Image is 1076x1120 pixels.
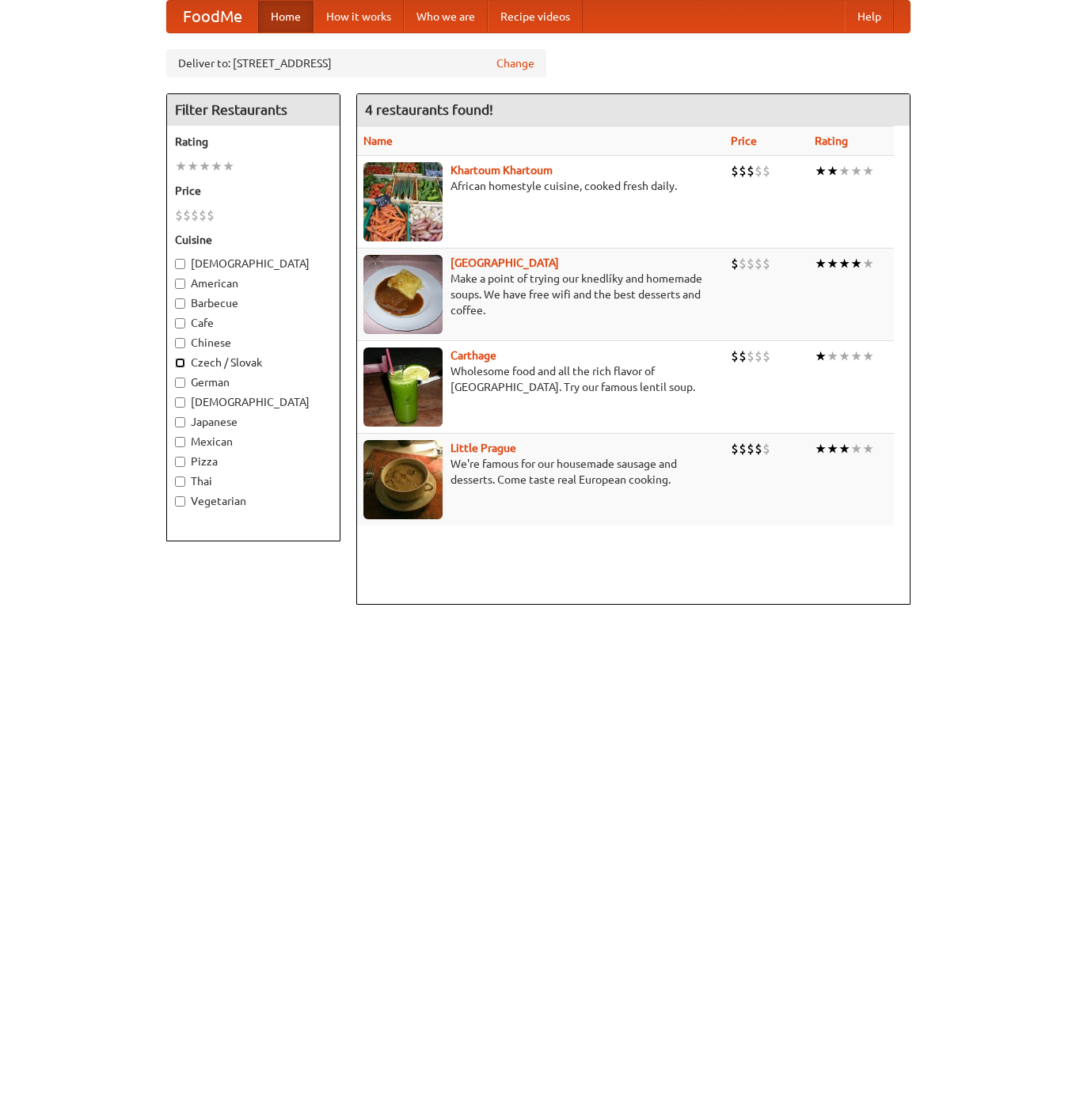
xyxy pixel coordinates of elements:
[838,162,850,180] li: ★
[363,271,718,318] p: Make a point of trying our knedlíky and homemade soups. We have free wifi and the best desserts a...
[363,347,443,427] img: carthage.jpg
[175,355,332,370] label: Czech / Slovak
[222,158,234,175] li: ★
[762,440,770,457] li: $
[815,135,848,147] a: Rating
[815,162,827,180] li: ★
[838,255,850,272] li: ★
[747,255,755,272] li: $
[451,349,496,362] a: Carthage
[363,162,443,241] img: khartoum.jpg
[175,414,332,430] label: Japanese
[175,183,332,199] h5: Price
[815,347,827,365] li: ★
[451,256,559,269] a: [GEOGRAPHIC_DATA]
[363,456,718,488] p: We're famous for our housemade sausage and desserts. Come taste real European cooking.
[731,162,739,180] li: $
[850,347,862,365] li: ★
[314,1,404,32] a: How it works
[167,1,258,32] a: FoodMe
[845,1,894,32] a: Help
[762,162,770,180] li: $
[187,158,199,175] li: ★
[175,295,332,311] label: Barbecue
[451,442,516,454] a: Little Prague
[175,232,332,248] h5: Cuisine
[762,255,770,272] li: $
[739,162,747,180] li: $
[862,255,874,272] li: ★
[747,347,755,365] li: $
[739,347,747,365] li: $
[363,363,718,395] p: Wholesome food and all the rich flavor of [GEOGRAPHIC_DATA]. Try our famous lentil soup.
[175,417,185,427] input: Japanese
[762,347,770,365] li: $
[175,298,185,309] input: Barbecue
[838,440,850,457] li: ★
[827,347,838,365] li: ★
[175,437,185,447] input: Mexican
[175,457,185,467] input: Pizza
[167,94,340,126] h4: Filter Restaurants
[175,256,332,271] label: [DEMOGRAPHIC_DATA]
[739,255,747,272] li: $
[175,338,185,348] input: Chinese
[183,207,191,224] li: $
[363,255,443,334] img: czechpoint.jpg
[175,374,332,390] label: German
[175,397,185,408] input: [DEMOGRAPHIC_DATA]
[175,275,332,291] label: American
[815,255,827,272] li: ★
[739,440,747,457] li: $
[404,1,488,32] a: Who we are
[207,207,215,224] li: $
[175,476,185,487] input: Thai
[838,347,850,365] li: ★
[175,259,185,269] input: [DEMOGRAPHIC_DATA]
[175,378,185,388] input: German
[175,434,332,450] label: Mexican
[755,255,762,272] li: $
[496,55,534,71] a: Change
[175,358,185,368] input: Czech / Slovak
[258,1,314,32] a: Home
[199,158,211,175] li: ★
[731,347,739,365] li: $
[755,347,762,365] li: $
[451,164,553,177] a: Khartoum Khartoum
[175,493,332,509] label: Vegetarian
[815,440,827,457] li: ★
[755,162,762,180] li: $
[175,496,185,507] input: Vegetarian
[175,318,185,328] input: Cafe
[827,162,838,180] li: ★
[731,255,739,272] li: $
[175,315,332,331] label: Cafe
[363,135,393,147] a: Name
[175,473,332,489] label: Thai
[747,440,755,457] li: $
[731,135,757,147] a: Price
[175,394,332,410] label: [DEMOGRAPHIC_DATA]
[850,162,862,180] li: ★
[175,158,187,175] li: ★
[862,347,874,365] li: ★
[199,207,207,224] li: $
[365,102,493,117] ng-pluralize: 4 restaurants found!
[488,1,583,32] a: Recipe videos
[175,279,185,289] input: American
[175,335,332,351] label: Chinese
[827,440,838,457] li: ★
[827,255,838,272] li: ★
[211,158,222,175] li: ★
[862,162,874,180] li: ★
[166,49,546,78] div: Deliver to: [STREET_ADDRESS]
[850,440,862,457] li: ★
[850,255,862,272] li: ★
[175,134,332,150] h5: Rating
[175,454,332,469] label: Pizza
[191,207,199,224] li: $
